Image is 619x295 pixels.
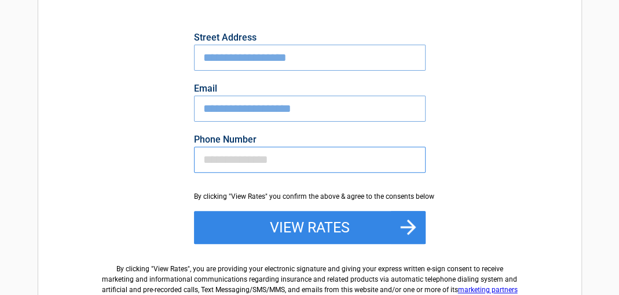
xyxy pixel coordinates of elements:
span: View Rates [153,265,188,273]
label: Street Address [194,33,426,42]
div: By clicking "View Rates" you confirm the above & agree to the consents below [194,191,426,202]
label: Email [194,84,426,93]
button: View Rates [194,211,426,245]
label: Phone Number [194,135,426,144]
